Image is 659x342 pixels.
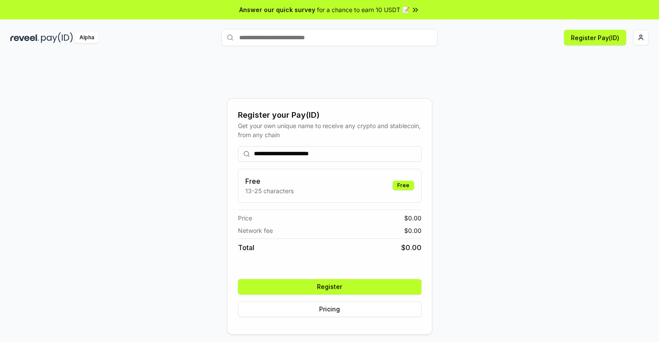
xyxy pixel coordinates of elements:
[41,32,73,43] img: pay_id
[239,5,315,14] span: Answer our quick survey
[404,226,421,235] span: $ 0.00
[238,242,254,253] span: Total
[401,242,421,253] span: $ 0.00
[404,213,421,223] span: $ 0.00
[238,279,421,295] button: Register
[238,121,421,139] div: Get your own unique name to receive any crypto and stablecoin, from any chain
[238,213,252,223] span: Price
[238,301,421,317] button: Pricing
[238,109,421,121] div: Register your Pay(ID)
[10,32,39,43] img: reveel_dark
[245,176,294,186] h3: Free
[564,30,626,45] button: Register Pay(ID)
[317,5,409,14] span: for a chance to earn 10 USDT 📝
[393,181,414,190] div: Free
[245,186,294,195] p: 13-25 characters
[75,32,99,43] div: Alpha
[238,226,273,235] span: Network fee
